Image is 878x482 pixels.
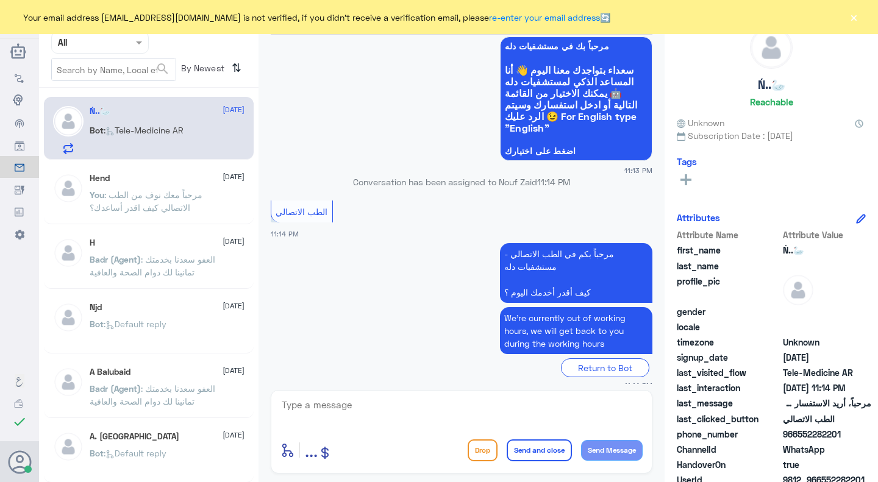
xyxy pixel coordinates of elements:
[90,254,215,277] span: : العفو سعدنا بخدمتك تمانينا لك دوام الصحة والعافية
[561,358,649,377] div: Return to Bot
[500,307,652,354] p: 3/10/2025, 11:14 PM
[12,414,27,429] i: check
[624,165,652,175] span: 11:13 PM
[783,229,871,241] span: Attribute Value
[677,244,780,257] span: first_name
[677,321,780,333] span: locale
[677,116,724,129] span: Unknown
[155,62,170,76] span: search
[783,413,871,425] span: الطب الاتصالي
[223,365,244,376] span: [DATE]
[489,12,600,23] a: re-enter your email address
[751,27,792,68] img: defaultAdmin.png
[677,366,780,379] span: last_visited_flow
[223,104,244,115] span: [DATE]
[500,243,652,303] p: 3/10/2025, 11:14 PM
[52,58,176,80] input: Search by Name, Local etc…
[104,448,166,458] span: : Default reply
[104,319,166,329] span: : Default reply
[677,336,780,349] span: timezone
[90,190,104,200] span: You
[677,212,720,223] h6: Attributes
[90,383,215,406] span: : العفو سعدنا بخدمتك تمانينا لك دوام الصحة والعافية
[783,305,871,318] span: null
[90,431,179,442] h5: A. Turki
[155,59,170,79] button: search
[232,58,241,78] i: ⇅
[677,381,780,394] span: last_interaction
[677,229,780,241] span: Attribute Name
[677,443,780,456] span: ChannelId
[677,397,780,409] span: last_message
[90,367,130,377] h5: A Balubaid
[677,413,780,425] span: last_clicked_button
[90,383,141,394] span: Badr (Agent)
[223,430,244,441] span: [DATE]
[677,351,780,364] span: signup_date
[783,336,871,349] span: Unknown
[90,238,95,248] h5: H
[783,321,871,333] span: null
[783,366,871,379] span: Tele-Medicine AR
[505,64,648,133] span: سعداء بتواجدك معنا اليوم 👋 أنا المساعد الذكي لمستشفيات دله 🤖 يمكنك الاختيار من القائمة التالية أو...
[223,300,244,311] span: [DATE]
[276,207,327,217] span: الطب الاتصالي
[90,254,141,264] span: Badr (Agent)
[677,428,780,441] span: phone_number
[677,275,780,303] span: profile_pic
[104,125,184,135] span: : Tele-Medicine AR
[53,302,84,333] img: defaultAdmin.png
[507,439,572,461] button: Send and close
[677,305,780,318] span: gender
[90,319,104,329] span: Bot
[271,175,652,188] p: Conversation has been assigned to Nouf Zaid
[53,431,84,462] img: defaultAdmin.png
[53,106,84,136] img: defaultAdmin.png
[90,448,104,458] span: Bot
[783,275,813,305] img: defaultAdmin.png
[505,41,648,51] span: مرحباً بك في مستشفيات دله
[90,190,202,213] span: : مرحباً معك نوف من الطب الاتصالي كيف اقدر أساعدك؟
[176,58,227,82] span: By Newest
[23,11,610,24] span: Your email address [EMAIL_ADDRESS][DOMAIN_NAME] is not verified, if you didn't receive a verifica...
[848,11,860,23] button: ×
[468,439,498,461] button: Drop
[783,397,871,409] span: مرحباً، أريد الاستفسار عن خدمة الطب الاتصالي. يرجى توجيهي للقائمة الرئيسية واختيار خيار الطب الات...
[90,106,110,116] h5: Ń..🦢
[783,351,871,364] span: 2025-10-03T20:13:51.736Z
[53,173,84,204] img: defaultAdmin.png
[271,230,299,238] span: 11:14 PM
[223,236,244,247] span: [DATE]
[783,458,871,471] span: true
[537,177,570,187] span: 11:14 PM
[783,381,871,394] span: 2025-10-03T20:14:10.513Z
[677,458,780,471] span: HandoverOn
[90,125,104,135] span: Bot
[90,173,110,183] h5: Hend
[305,439,318,461] span: ...
[783,428,871,441] span: 966552282201
[750,96,793,107] h6: Reachable
[8,450,31,473] button: Avatar
[624,380,652,391] span: 11:14 PM
[783,244,871,257] span: Ń..🦢
[581,440,643,461] button: Send Message
[53,367,84,397] img: defaultAdmin.png
[677,129,866,142] span: Subscription Date : [DATE]
[677,260,780,272] span: last_name
[53,238,84,268] img: defaultAdmin.png
[758,78,785,92] h5: Ń..🦢
[305,436,318,464] button: ...
[223,171,244,182] span: [DATE]
[90,302,102,313] h5: Njd
[505,146,648,156] span: اضغط على اختيارك
[677,156,697,167] h6: Tags
[783,443,871,456] span: 2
